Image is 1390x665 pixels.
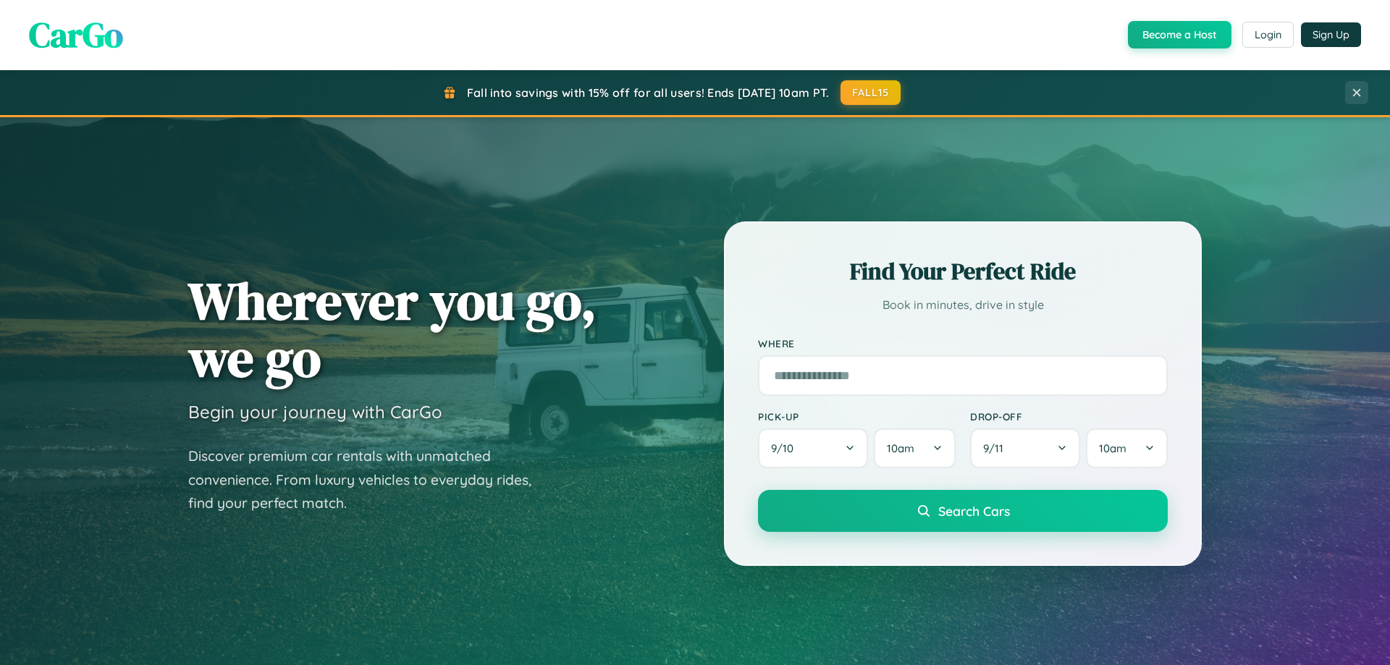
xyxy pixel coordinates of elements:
[467,85,830,100] span: Fall into savings with 15% off for all users! Ends [DATE] 10am PT.
[1301,22,1361,47] button: Sign Up
[758,428,868,468] button: 9/10
[1128,21,1231,48] button: Become a Host
[983,441,1011,455] span: 9 / 11
[1086,428,1168,468] button: 10am
[758,337,1168,350] label: Where
[29,11,123,59] span: CarGo
[758,255,1168,287] h2: Find Your Perfect Ride
[970,410,1168,423] label: Drop-off
[758,410,956,423] label: Pick-up
[758,295,1168,315] p: Book in minutes, drive in style
[887,441,914,455] span: 10am
[188,444,550,515] p: Discover premium car rentals with unmatched convenience. From luxury vehicles to everyday rides, ...
[758,490,1168,532] button: Search Cars
[1099,441,1126,455] span: 10am
[970,428,1080,468] button: 9/11
[938,503,1010,519] span: Search Cars
[841,80,901,105] button: FALL15
[188,401,442,423] h3: Begin your journey with CarGo
[188,272,597,386] h1: Wherever you go, we go
[874,428,956,468] button: 10am
[771,441,801,455] span: 9 / 10
[1242,22,1294,48] button: Login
